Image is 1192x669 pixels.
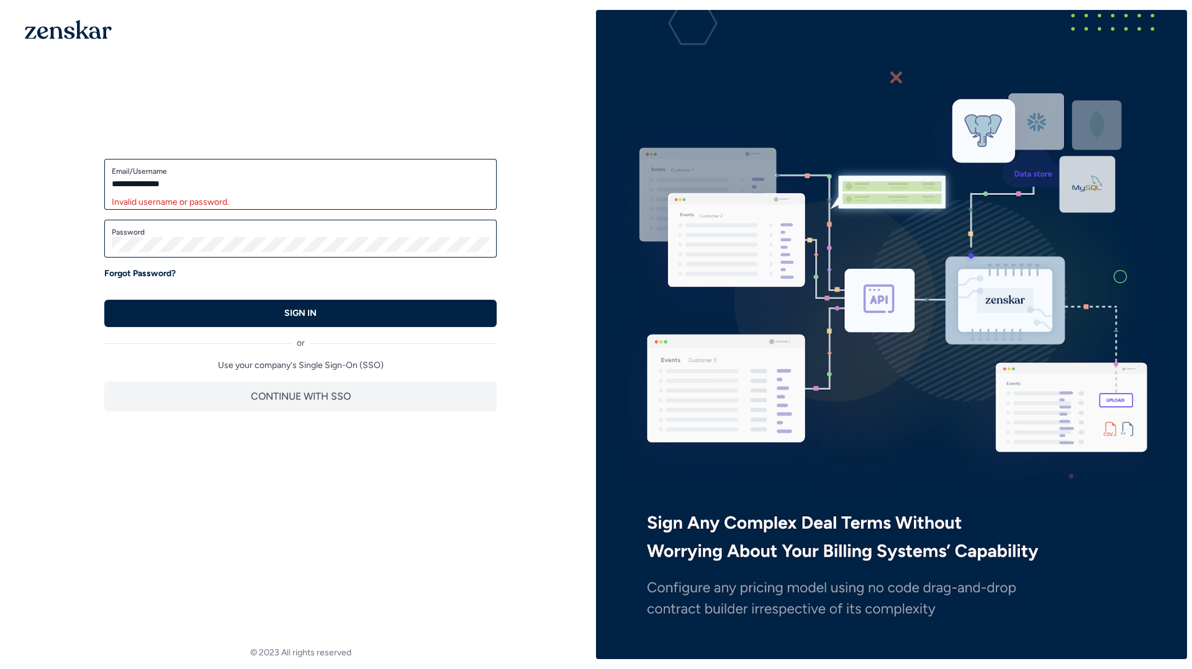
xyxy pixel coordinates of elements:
label: Password [112,227,489,237]
a: Forgot Password? [104,267,176,280]
p: SIGN IN [284,307,317,320]
button: CONTINUE WITH SSO [104,382,497,411]
p: Use your company's Single Sign-On (SSO) [104,359,497,372]
img: 1OGAJ2xQqyY4LXKgY66KYq0eOWRCkrZdAb3gUhuVAqdWPZE9SRJmCz+oDMSn4zDLXe31Ii730ItAGKgCKgCCgCikA4Av8PJUP... [25,20,112,39]
div: Invalid username or password. [112,196,489,209]
label: Email/Username [112,166,489,176]
footer: © 2023 All rights reserved [5,647,596,659]
div: or [104,327,497,349]
button: SIGN IN [104,300,497,327]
